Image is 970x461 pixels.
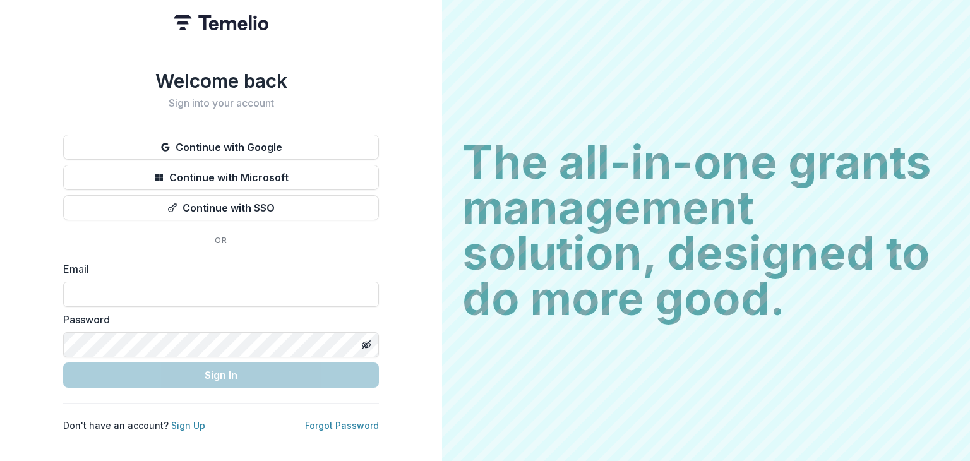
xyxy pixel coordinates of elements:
[171,420,205,431] a: Sign Up
[63,135,379,160] button: Continue with Google
[63,69,379,92] h1: Welcome back
[356,335,376,355] button: Toggle password visibility
[63,312,371,327] label: Password
[305,420,379,431] a: Forgot Password
[63,261,371,277] label: Email
[63,419,205,432] p: Don't have an account?
[174,15,268,30] img: Temelio
[63,165,379,190] button: Continue with Microsoft
[63,195,379,220] button: Continue with SSO
[63,362,379,388] button: Sign In
[63,97,379,109] h2: Sign into your account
